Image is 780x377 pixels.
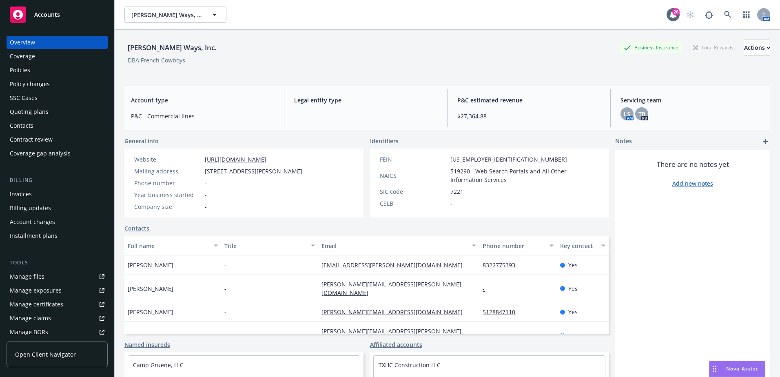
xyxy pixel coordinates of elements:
[7,78,108,91] a: Policy changes
[294,112,437,120] span: -
[34,11,60,18] span: Accounts
[483,332,491,339] a: -
[450,167,599,184] span: 519290 - Web Search Portals and All Other Information Services
[7,36,108,49] a: Overview
[560,242,596,250] div: Key contact
[10,36,35,49] div: Overview
[7,91,108,104] a: SSC Cases
[483,261,522,269] a: 8322775393
[124,7,226,23] button: [PERSON_NAME] Ways, Inc.
[10,50,35,63] div: Coverage
[133,361,184,369] a: Camp Gruene, LLC
[124,224,149,233] a: Contacts
[10,202,51,215] div: Billing updates
[131,96,274,104] span: Account type
[450,155,567,164] span: [US_EMPLOYER_IDENTIFICATION_NUMBER]
[744,40,770,55] div: Actions
[672,8,680,16] div: 26
[620,42,682,53] div: Business Insurance
[10,270,44,283] div: Manage files
[224,331,226,340] span: -
[615,137,632,146] span: Notes
[7,3,108,26] a: Accounts
[709,361,765,377] button: Nova Assist
[128,331,173,340] span: [PERSON_NAME]
[321,308,469,316] a: [PERSON_NAME][EMAIL_ADDRESS][DOMAIN_NAME]
[568,308,578,316] span: Yes
[10,64,30,77] div: Policies
[128,261,173,269] span: [PERSON_NAME]
[709,361,720,377] div: Drag to move
[483,285,491,293] a: -
[380,171,447,180] div: NAICS
[379,361,441,369] a: TXHC Construction LLC
[205,155,266,163] a: [URL][DOMAIN_NAME]
[380,199,447,208] div: CSLB
[7,284,108,297] a: Manage exposures
[128,242,209,250] div: Full name
[131,112,274,120] span: P&C - Commercial lines
[7,133,108,146] a: Contract review
[720,7,736,23] a: Search
[321,261,469,269] a: [EMAIL_ADDRESS][PERSON_NAME][DOMAIN_NAME]
[134,155,202,164] div: Website
[479,236,557,255] button: Phone number
[7,326,108,339] a: Manage BORs
[134,167,202,175] div: Mailing address
[7,188,108,201] a: Invoices
[370,340,422,349] a: Affiliated accounts
[318,236,480,255] button: Email
[10,133,53,146] div: Contract review
[638,110,645,118] span: TB
[15,350,76,359] span: Open Client Navigator
[370,137,399,145] span: Identifiers
[726,365,758,372] span: Nova Assist
[701,7,717,23] a: Report a Bug
[10,298,63,311] div: Manage certificates
[7,119,108,132] a: Contacts
[221,236,318,255] button: Title
[224,261,226,269] span: -
[568,331,576,340] span: No
[450,187,463,196] span: 7221
[294,96,437,104] span: Legal entity type
[7,50,108,63] a: Coverage
[457,96,601,104] span: P&C estimated revenue
[224,284,226,293] span: -
[10,312,51,325] div: Manage claims
[682,7,698,23] a: Start snowing
[134,202,202,211] div: Company size
[10,105,49,118] div: Quoting plans
[7,202,108,215] a: Billing updates
[7,259,108,267] div: Tools
[380,187,447,196] div: SIC code
[620,96,764,104] span: Servicing team
[205,191,207,199] span: -
[7,298,108,311] a: Manage certificates
[744,40,770,56] button: Actions
[7,147,108,160] a: Coverage gap analysis
[134,179,202,187] div: Phone number
[7,215,108,228] a: Account charges
[124,42,220,53] div: [PERSON_NAME] Ways, Inc.
[457,112,601,120] span: $27,364.88
[205,167,302,175] span: [STREET_ADDRESS][PERSON_NAME]
[10,78,50,91] div: Policy changes
[624,110,630,118] span: LS
[10,215,55,228] div: Account charges
[321,327,461,344] a: [PERSON_NAME][EMAIL_ADDRESS][PERSON_NAME][DOMAIN_NAME]
[134,191,202,199] div: Year business started
[205,179,207,187] span: -
[7,64,108,77] a: Policies
[124,340,170,349] a: Named insureds
[568,261,578,269] span: Yes
[10,188,32,201] div: Invoices
[568,284,578,293] span: Yes
[124,236,221,255] button: Full name
[7,105,108,118] a: Quoting plans
[7,312,108,325] a: Manage claims
[321,242,468,250] div: Email
[450,199,452,208] span: -
[128,308,173,316] span: [PERSON_NAME]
